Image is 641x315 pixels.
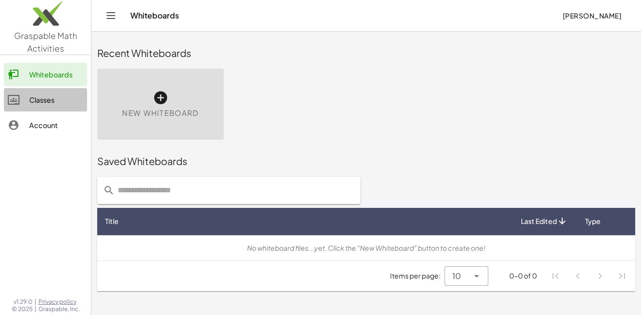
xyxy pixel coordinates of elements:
span: Graspable Math Activities [14,30,77,54]
span: © 2025 [12,305,33,313]
nav: Pagination Navigation [545,265,633,287]
span: v1.29.0 [14,298,33,306]
a: Account [4,113,87,137]
span: Items per page: [390,271,445,281]
button: [PERSON_NAME] [554,7,629,24]
div: Account [29,119,83,131]
span: Type [585,216,601,226]
div: Saved Whiteboards [97,154,635,168]
span: Title [105,216,119,226]
span: | [35,305,36,313]
span: [PERSON_NAME] [562,11,622,20]
a: Privacy policy [38,298,80,306]
a: Whiteboards [4,63,87,86]
span: New Whiteboard [122,108,198,119]
a: Classes [4,88,87,111]
div: Whiteboards [29,69,83,80]
div: Classes [29,94,83,106]
div: No whiteboard files...yet. Click the "New Whiteboard" button to create one! [105,243,627,253]
span: Graspable, Inc. [38,305,80,313]
i: prepended action [103,185,115,196]
div: 0-0 of 0 [509,271,537,281]
div: Recent Whiteboards [97,46,635,60]
span: | [35,298,36,306]
span: Last Edited [521,216,557,226]
span: 10 [452,270,461,282]
button: Toggle navigation [103,8,119,23]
